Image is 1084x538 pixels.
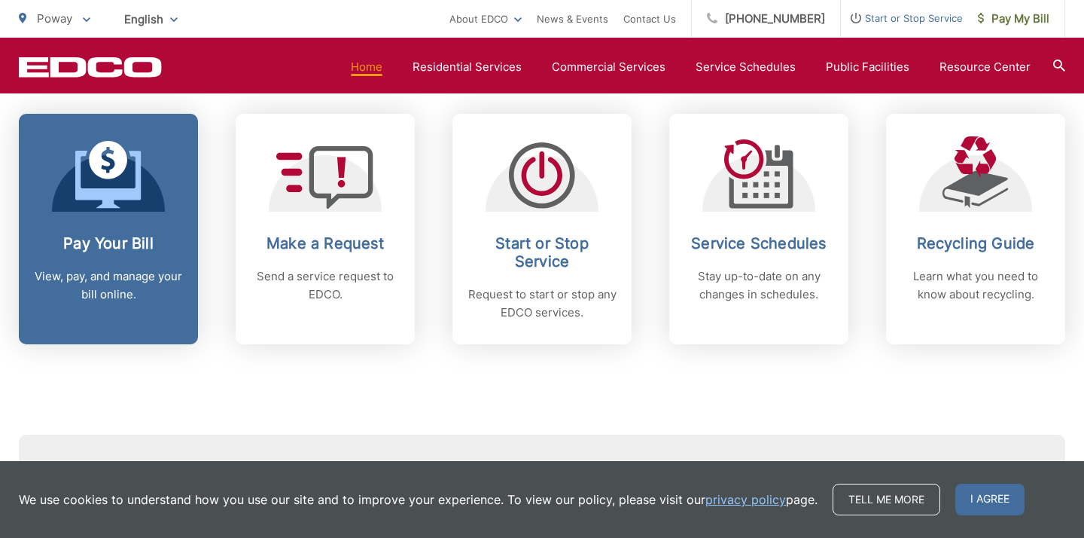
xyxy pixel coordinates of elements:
[669,114,848,344] a: Service Schedules Stay up-to-date on any changes in schedules.
[826,58,909,76] a: Public Facilities
[19,114,198,344] a: Pay Your Bill View, pay, and manage your bill online.
[19,57,162,78] a: EDCD logo. Return to the homepage.
[449,10,522,28] a: About EDCO
[113,6,189,32] span: English
[467,286,617,322] p: Request to start or stop any EDCO services.
[236,114,415,344] a: Make a Request Send a service request to EDCO.
[901,267,1050,304] p: Learn what you need to know about recycling.
[886,114,1065,344] a: Recycling Guide Learn what you need to know about recycling.
[552,58,665,76] a: Commercial Services
[34,267,183,304] p: View, pay, and manage your bill online.
[696,58,796,76] a: Service Schedules
[19,491,818,509] p: We use cookies to understand how you use our site and to improve your experience. To view our pol...
[34,234,183,252] h2: Pay Your Bill
[251,234,400,252] h2: Make a Request
[833,484,940,515] a: Tell me more
[955,484,1025,515] span: I agree
[623,10,676,28] a: Contact Us
[978,10,1049,28] span: Pay My Bill
[901,234,1050,252] h2: Recycling Guide
[37,11,72,26] span: Poway
[684,234,833,252] h2: Service Schedules
[413,58,522,76] a: Residential Services
[467,234,617,271] h2: Start or Stop Service
[351,58,382,76] a: Home
[684,267,833,304] p: Stay up-to-date on any changes in schedules.
[537,10,608,28] a: News & Events
[705,491,786,509] a: privacy policy
[939,58,1031,76] a: Resource Center
[251,267,400,304] p: Send a service request to EDCO.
